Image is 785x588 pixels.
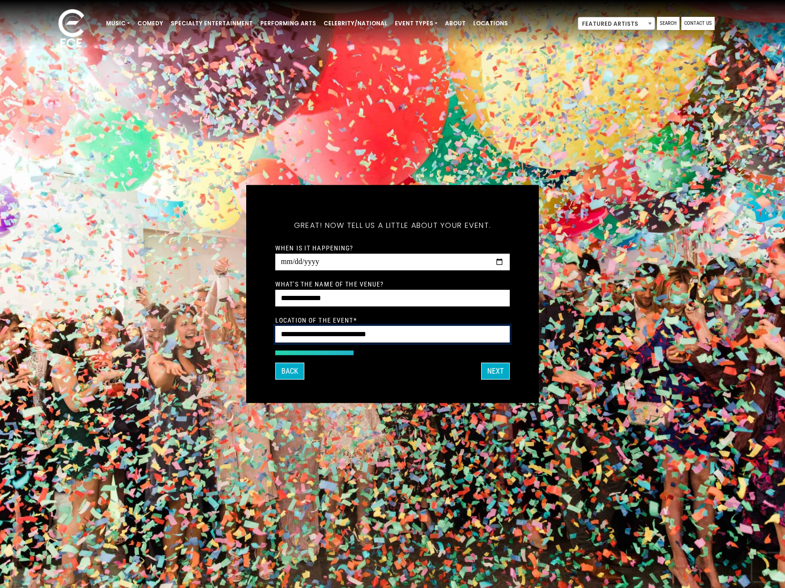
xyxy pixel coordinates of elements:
[469,15,512,31] a: Locations
[134,15,167,31] a: Comedy
[275,244,354,252] label: When is it happening?
[275,209,510,242] h5: Great! Now tell us a little about your event.
[481,363,510,380] button: Next
[275,363,304,380] button: Back
[391,15,441,31] a: Event Types
[657,17,679,30] a: Search
[578,17,655,30] span: Featured Artists
[102,15,134,31] a: Music
[167,15,257,31] a: Specialty Entertainment
[578,17,655,30] span: Featured Artists
[257,15,320,31] a: Performing Arts
[681,17,715,30] a: Contact Us
[48,7,95,52] img: ece_new_logo_whitev2-1.png
[320,15,391,31] a: Celebrity/National
[441,15,469,31] a: About
[275,316,357,324] label: Location of the event
[275,280,384,288] label: What's the name of the venue?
